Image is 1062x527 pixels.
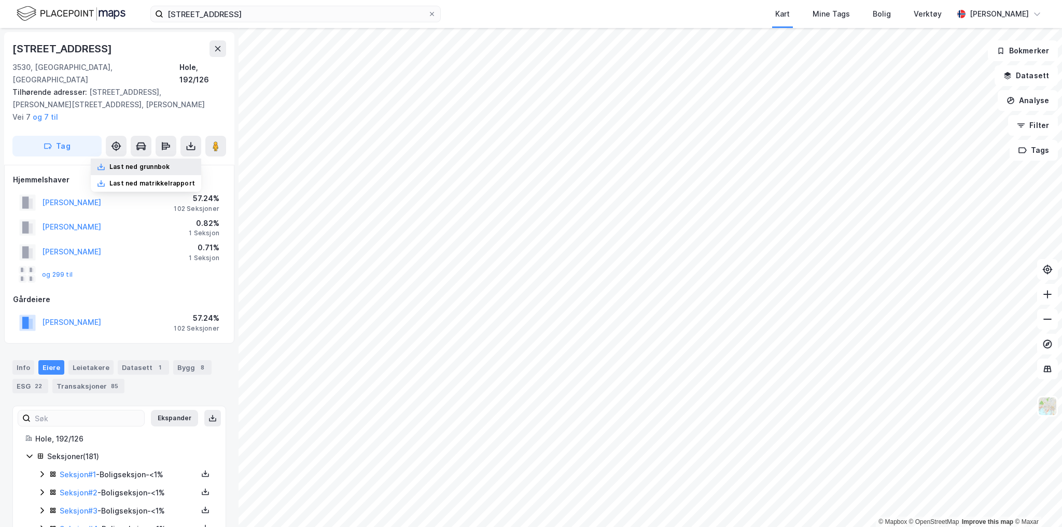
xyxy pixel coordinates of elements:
[12,86,218,123] div: [STREET_ADDRESS], [PERSON_NAME][STREET_ADDRESS], [PERSON_NAME] Vei 7
[109,179,195,188] div: Last ned matrikkelrapport
[60,468,198,481] div: - Boligseksjon - <1%
[151,410,198,426] button: Ekspander
[47,450,213,463] div: Seksjoner ( 181 )
[12,136,102,156] button: Tag
[12,379,48,393] div: ESG
[52,379,124,393] div: Transaksjoner
[12,88,89,96] span: Tilhørende adresser:
[17,5,125,23] img: logo.f888ab2527a4732fd821a326f86c7f29.svg
[995,65,1058,86] button: Datasett
[174,205,219,213] div: 102 Seksjoner
[970,8,1029,20] div: [PERSON_NAME]
[189,254,219,262] div: 1 Seksjon
[1008,115,1058,136] button: Filter
[155,362,165,373] div: 1
[775,8,790,20] div: Kart
[179,61,226,86] div: Hole, 192/126
[1010,140,1058,161] button: Tags
[109,381,120,391] div: 85
[35,433,213,445] div: Hole, 192/126
[174,192,219,205] div: 57.24%
[189,241,219,254] div: 0.71%
[60,487,198,499] div: - Boligseksjon - <1%
[60,470,96,479] a: Seksjon#1
[873,8,891,20] div: Bolig
[197,362,207,373] div: 8
[962,518,1013,525] a: Improve this map
[1010,477,1062,527] iframe: Chat Widget
[13,293,226,306] div: Gårdeiere
[163,6,428,22] input: Søk på adresse, matrikkel, gårdeiere, leietakere eller personer
[31,410,144,426] input: Søk
[173,360,212,375] div: Bygg
[109,163,170,171] div: Last ned grunnbok
[914,8,942,20] div: Verktøy
[68,360,114,375] div: Leietakere
[60,506,97,515] a: Seksjon#3
[60,505,198,517] div: - Boligseksjon - <1%
[12,360,34,375] div: Info
[60,488,97,497] a: Seksjon#2
[174,312,219,324] div: 57.24%
[12,40,114,57] div: [STREET_ADDRESS]
[878,518,907,525] a: Mapbox
[174,324,219,333] div: 102 Seksjoner
[998,90,1058,111] button: Analyse
[988,40,1058,61] button: Bokmerker
[13,174,226,186] div: Hjemmelshaver
[189,217,219,230] div: 0.82%
[813,8,850,20] div: Mine Tags
[189,229,219,237] div: 1 Seksjon
[118,360,169,375] div: Datasett
[12,61,179,86] div: 3530, [GEOGRAPHIC_DATA], [GEOGRAPHIC_DATA]
[909,518,959,525] a: OpenStreetMap
[33,381,44,391] div: 22
[1038,396,1057,416] img: Z
[38,360,64,375] div: Eiere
